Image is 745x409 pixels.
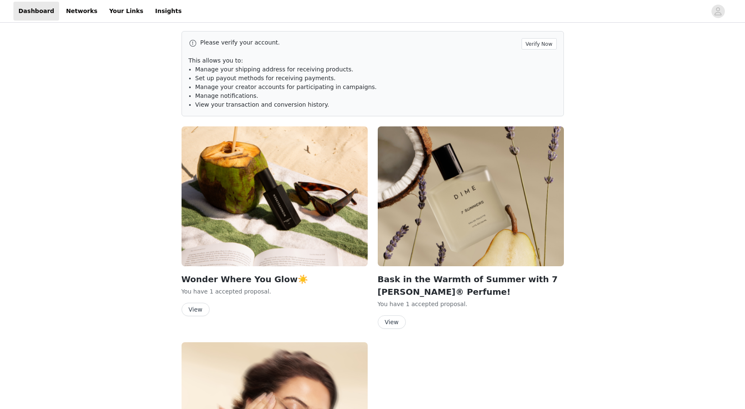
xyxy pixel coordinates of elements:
a: Insights [150,2,187,21]
p: Please verify your account. [200,38,518,47]
div: avatar [714,5,722,18]
h2: Wonder Where You Glow☀️ [182,273,368,286]
p: This allows you to: [189,56,557,65]
a: View [182,307,210,313]
button: View [182,303,210,316]
img: DIME Beauty Co [378,126,564,266]
span: Manage your creator accounts for participating in campaigns. [195,84,377,90]
img: DIME Beauty Co [182,126,368,266]
h2: Bask in the Warmth of Summer with 7 [PERSON_NAME]® Perfume! [378,273,564,298]
span: Manage notifications. [195,92,259,99]
span: Set up payout methods for receiving payments. [195,75,336,81]
button: Verify Now [522,38,557,50]
p: You have 1 accepted proposal . [182,287,368,296]
button: View [378,315,406,329]
span: Manage your shipping address for receiving products. [195,66,353,73]
span: View your transaction and conversion history. [195,101,329,108]
p: You have 1 accepted proposal . [378,300,564,309]
a: View [378,319,406,325]
a: Dashboard [13,2,59,21]
a: Networks [61,2,102,21]
a: Your Links [104,2,148,21]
